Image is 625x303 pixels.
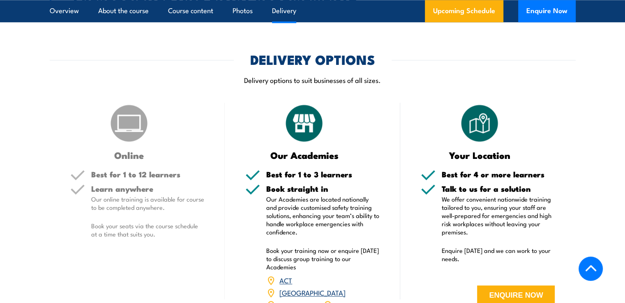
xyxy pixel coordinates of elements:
[279,275,292,285] a: ACT
[91,195,205,211] p: Our online training is available for course to be completed anywhere.
[250,53,375,65] h2: DELIVERY OPTIONS
[421,150,539,160] h3: Your Location
[245,150,363,160] h3: Our Academies
[266,170,380,178] h5: Best for 1 to 3 learners
[70,150,188,160] h3: Online
[442,246,555,263] p: Enquire [DATE] and we can work to your needs.
[91,170,205,178] h5: Best for 1 to 12 learners
[279,287,346,297] a: [GEOGRAPHIC_DATA]
[442,185,555,193] h5: Talk to us for a solution
[91,185,205,193] h5: Learn anywhere
[50,75,576,85] p: Delivery options to suit businesses of all sizes.
[442,195,555,236] p: We offer convenient nationwide training tailored to you, ensuring your staff are well-prepared fo...
[442,170,555,178] h5: Best for 4 or more learners
[266,185,380,193] h5: Book straight in
[266,246,380,271] p: Book your training now or enquire [DATE] to discuss group training to our Academies
[91,222,205,238] p: Book your seats via the course schedule at a time that suits you.
[266,195,380,236] p: Our Academies are located nationally and provide customised safety training solutions, enhancing ...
